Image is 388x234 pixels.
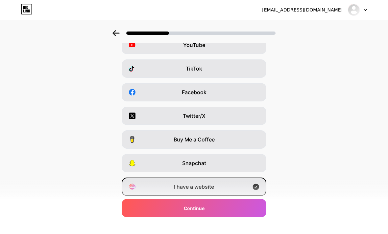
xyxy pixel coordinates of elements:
div: [EMAIL_ADDRESS][DOMAIN_NAME] [262,7,343,13]
span: YouTube [183,41,205,49]
span: Facebook [182,88,206,96]
span: Twitter/X [183,112,206,120]
span: Snapchat [182,159,206,167]
span: I have a website [174,183,214,191]
span: Continue [184,205,205,212]
span: Buy Me a Coffee [174,136,215,143]
img: Eeuku Luuku [348,4,360,16]
span: TikTok [186,65,202,73]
